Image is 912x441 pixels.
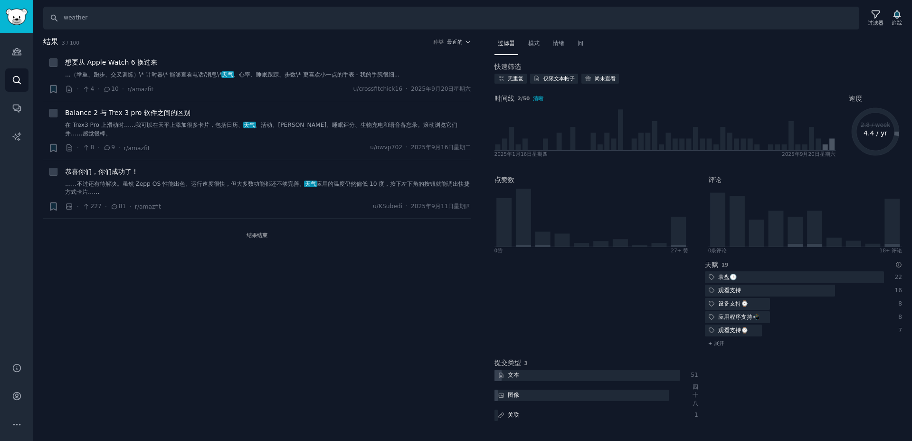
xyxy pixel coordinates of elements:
[6,9,28,25] img: GummySearch 徽标
[447,38,471,45] button: 最近的
[849,95,862,102] font: 速度
[497,248,503,253] font: 赞
[62,40,79,46] font: 3 / 100
[894,287,902,294] font: 16
[880,248,902,253] font: 18+ 评论
[111,144,115,151] font: 9
[65,168,138,175] font: 恭喜你们，你们成功了！
[127,86,153,93] font: r/amazfit
[247,232,267,238] font: 结果结束
[90,86,94,92] font: 4
[868,20,883,26] font: 过滤器
[508,412,519,418] font: 关联
[129,202,131,210] font: ·
[305,181,316,187] font: 天气
[861,122,890,128] text: 2.8 / week
[898,327,902,334] font: 7
[65,58,157,66] font: 想要从 Apple Watch 6 换过来
[894,274,902,280] font: 22
[494,95,514,102] font: 时间线
[77,144,79,152] font: ·
[90,144,94,151] font: 8
[122,85,124,93] font: ·
[119,203,126,210] font: 81
[411,203,471,210] font: 2025年9月11日星期四
[718,274,737,280] font: 表盘🕒
[123,145,150,152] font: r/amazfit
[406,203,408,210] font: ·
[693,383,698,407] font: 四十八
[864,129,887,137] text: 4.4 / yr
[406,86,408,92] font: ·
[494,151,548,157] font: 2025年1月16日星期四
[498,40,515,47] font: 过滤器
[244,122,255,128] font: 天气
[43,7,859,29] input: 搜索关键字
[373,203,402,210] font: u/KSubedi
[447,39,463,45] font: 最近的
[77,202,79,210] font: ·
[718,314,760,320] font: 应用程序支持📲
[77,85,79,93] font: ·
[892,20,902,26] font: 追踪
[553,40,564,47] font: 情绪
[494,63,521,70] font: 快速筛选
[578,40,583,47] font: 问
[711,248,716,253] font: 条
[65,109,190,116] font: Balance 2 与 Trex 3 pro 软件之间的区别
[65,71,471,79] a: ...（举重、跑步、交叉训练）\* 计时器\* 能够查看电话/消息\*天气、心率、睡眠跟踪、步数\* 更喜欢小一点的手表 - 我的手腕很细...
[433,39,444,45] font: 种类
[406,144,408,151] font: ·
[718,287,741,294] font: 观看支持
[118,144,120,152] font: ·
[533,96,543,101] font: 清晰
[718,327,748,334] font: 观看支持⌚️
[716,248,727,253] font: 评论
[782,151,836,157] font: 2025年9月20日星期六
[97,85,99,93] font: ·
[65,71,222,78] font: ...（举重、跑步、交叉训练）\* 计时器\* 能够查看电话/消息\*
[494,248,498,253] font: 0
[65,167,138,177] a: 恭喜你们，你们成功了！
[705,261,718,268] font: 天赋
[708,176,722,183] font: 评论
[543,76,575,81] font: 仅限文本帖子
[65,108,190,118] a: Balance 2 与 Trex 3 pro 软件之间的区别
[65,58,157,67] a: 想要从 Apple Watch 6 换过来
[111,86,119,92] font: 10
[518,96,521,101] font: 2
[888,8,905,28] button: 追踪
[65,122,457,137] font: 、活动、[PERSON_NAME]、睡眠评分、生物充电和语音备忘录。滚动浏览它们并……感觉很棒。
[370,144,402,151] font: u/owvp702
[90,203,101,210] font: 227
[233,71,399,78] font: 、心率、睡眠跟踪、步数\* 更喜欢小一点的手表 - 我的手腕很细...
[411,86,471,92] font: 2025年9月20日星期六
[65,121,471,138] a: 在 Trex3 Pro 上滑动时……我可以在天平上添加很多卡片，包括日历、天气、活动、[PERSON_NAME]、睡眠评分、生物充电和语音备忘录。滚动浏览它们并……感觉很棒。
[43,37,58,46] font: 结果
[718,300,748,307] font: 设备支持⌚️
[898,300,902,307] font: 8
[97,144,99,152] font: ·
[523,96,530,101] font: 50
[708,248,712,253] font: 0
[671,248,688,253] font: 27+ 赞
[898,314,902,320] font: 8
[65,180,471,197] a: ……不过还有待解决。虽然 Zepp OS 性能出色、运行速度很快，但大多数功能都还不够完善。天气应用的温度仍然偏低 10 度，按下左下角的按钮就能调出快捷方式卡片……
[508,76,523,81] font: 无重复
[105,202,107,210] font: ·
[691,372,698,378] font: 51
[708,340,724,346] font: + 展开
[722,262,729,268] font: 19
[521,96,523,101] font: /
[494,176,514,183] font: 点赞数
[508,372,519,378] font: 文本
[222,71,233,78] font: 天气
[65,122,244,128] font: 在 Trex3 Pro 上滑动时……我可以在天平上添加很多卡片，包括日历、
[353,86,403,92] font: u/crossfitchick16
[528,40,540,47] font: 模式
[411,144,471,151] font: 2025年9月16日星期二
[494,359,521,366] font: 提交类型
[694,412,698,418] font: 1
[595,76,616,81] font: 尚未查看
[65,181,305,187] font: ……不过还有待解决。虽然 Zepp OS 性能出色、运行速度很快，但大多数功能都还不够完善。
